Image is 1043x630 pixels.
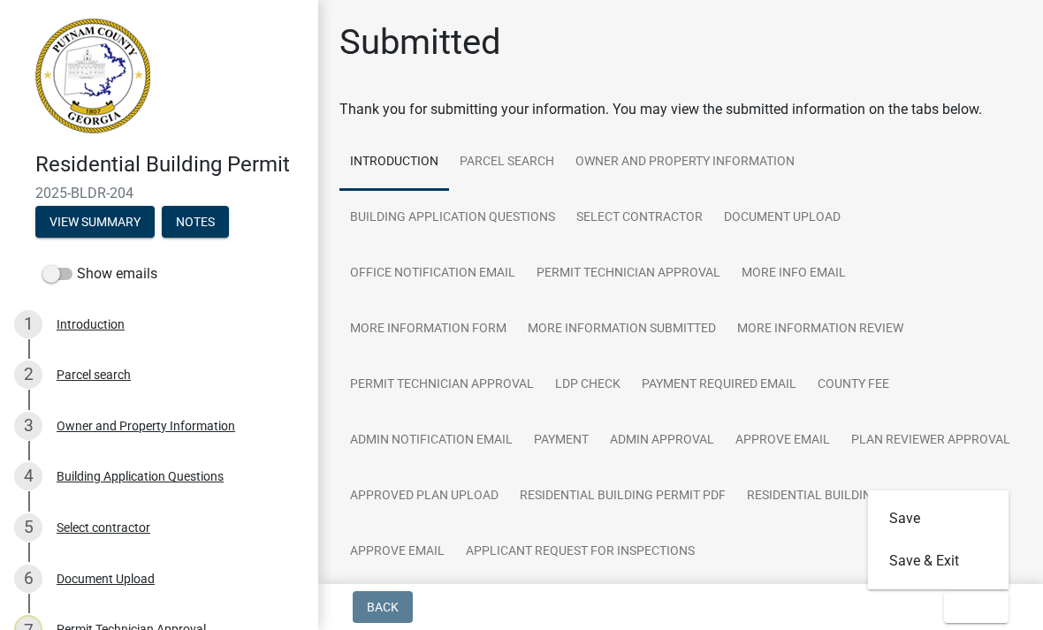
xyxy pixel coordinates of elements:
span: Exit [958,600,984,614]
a: Payment [523,413,599,469]
div: 6 [14,565,42,593]
div: 5 [14,513,42,542]
div: Introduction [57,318,125,330]
span: Back [367,600,399,614]
a: Permit Technician Approval [526,246,731,302]
button: Back [353,591,413,623]
div: Building Application Questions [57,470,224,482]
a: Residential Building Permit PDF [509,468,736,525]
wm-modal-confirm: Notes [162,216,229,230]
a: More Information Review [727,301,914,358]
div: Thank you for submitting your information. You may view the submitted information on the tabs below. [339,99,1022,120]
div: 1 [14,310,42,338]
a: Approve Email [339,524,455,581]
wm-modal-confirm: Summary [35,216,155,230]
button: Save [868,497,1009,540]
div: Select contractor [57,521,150,534]
a: Admin Notification Email [339,413,523,469]
button: Notes [162,206,229,238]
h1: Submitted [339,21,501,64]
a: Document Upload [713,190,851,247]
div: Exit [868,490,1009,589]
a: Payment Required Email [631,357,807,414]
button: Save & Exit [868,540,1009,582]
button: Exit [944,591,1009,623]
label: Show emails [42,263,157,285]
a: Approve Email [725,413,841,469]
a: Office Notification Email [339,246,526,302]
a: Parcel search [449,134,565,191]
div: 4 [14,462,42,490]
img: Putnam County, Georgia [35,19,150,133]
div: Owner and Property Information [57,420,235,432]
a: Building Application Questions [339,190,566,247]
a: LDP Check [544,357,631,414]
h4: Residential Building Permit [35,152,304,178]
a: Admin Approval [599,413,725,469]
span: 2025-BLDR-204 [35,185,283,201]
a: Residential Building Inspection Form [736,468,1001,525]
a: County Fee [807,357,900,414]
div: 3 [14,412,42,440]
a: Applicant Request for Inspections [455,524,705,581]
div: 2 [14,361,42,389]
a: Introduction [339,134,449,191]
a: Select contractor [566,190,713,247]
button: View Summary [35,206,155,238]
a: Plan Reviewer Approval [841,413,1021,469]
a: More Information Form [339,301,517,358]
div: Parcel search [57,368,131,381]
a: More Information Submitted [517,301,727,358]
a: Approved Plan Upload [339,468,509,525]
a: More Info Email [731,246,856,302]
a: Owner and Property Information [565,134,805,191]
a: Permit Technician Approval [339,357,544,414]
div: Document Upload [57,573,155,585]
